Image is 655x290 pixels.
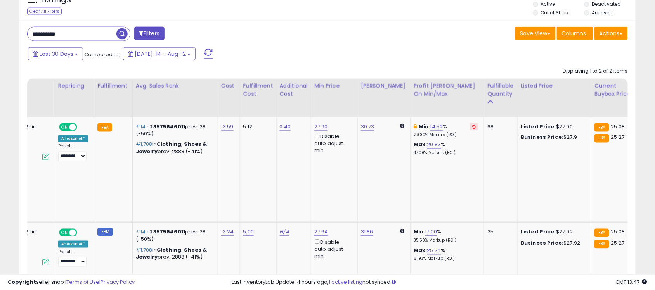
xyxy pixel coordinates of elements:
div: Preset: [58,144,88,161]
div: Last InventoryLab Update: 4 hours ago, not synced. [232,279,647,286]
div: Disable auto adjust min [314,238,352,260]
div: Amazon AI * [58,241,88,248]
small: FBA [594,123,609,132]
p: 35.50% Markup (ROI) [414,238,478,243]
div: Fulfillment Cost [243,82,273,98]
span: 2025-09-12 13:47 GMT [616,278,647,286]
a: 17.00 [425,228,437,236]
div: Additional Cost [280,82,308,98]
span: 25.27 [611,240,625,247]
span: 23575646011 [150,123,185,130]
div: % [414,229,478,243]
div: Repricing [58,82,91,90]
a: 0.40 [280,123,291,131]
div: % [414,247,478,262]
b: Business Price: [521,134,563,141]
div: Current Buybox Price [594,82,634,98]
a: 27.64 [314,228,328,236]
span: OFF [76,124,88,131]
span: ON [60,124,69,131]
a: Terms of Use [66,278,99,286]
div: Disable auto adjust min [314,132,352,154]
a: 14.52 [430,123,443,131]
div: seller snap | | [8,279,135,286]
div: 5.12 [243,123,270,130]
span: Clothing, Shoes & Jewelry [136,247,207,261]
div: Profit [PERSON_NAME] on Min/Max [414,82,481,98]
span: Last 30 Days [40,50,73,58]
span: #14 [136,228,146,236]
span: Columns [562,29,586,37]
button: Filters [134,27,165,40]
a: 30.73 [361,123,374,131]
span: Clothing, Shoes & Jewelry [136,141,207,155]
button: Actions [594,27,628,40]
div: [PERSON_NAME] [361,82,407,90]
span: 25.08 [611,123,625,130]
div: 25 [487,229,511,236]
b: Max: [414,141,427,148]
label: Archived [592,9,613,16]
b: Listed Price: [521,228,556,236]
b: Business Price: [521,240,563,247]
a: 5.00 [243,228,254,236]
div: % [414,142,478,156]
p: in prev: 2888 (-41%) [136,247,212,261]
div: Preset: [58,250,88,267]
a: Privacy Policy [101,278,135,286]
b: Max: [414,247,427,254]
span: #1,708 [136,247,152,254]
div: 68 [487,123,511,130]
a: 31.86 [361,228,373,236]
div: $27.92 [521,240,585,247]
small: FBA [594,134,609,143]
span: [DATE]-14 - Aug-12 [135,50,186,58]
th: The percentage added to the cost of goods (COGS) that forms the calculator for Min & Max prices. [411,79,484,117]
div: Cost [221,82,237,90]
div: Clear All Filters [27,8,62,15]
a: 13.24 [221,228,234,236]
span: 23575646011 [150,228,185,236]
p: in prev: 2888 (-41%) [136,141,212,155]
a: 20.83 [427,141,441,149]
div: Listed Price [521,82,588,90]
p: in prev: 28 (-50%) [136,229,212,243]
b: Min: [414,228,425,236]
button: Save View [515,27,556,40]
a: N/A [280,228,289,236]
small: FBM [97,228,113,236]
div: Fulfillable Quantity [487,82,514,98]
a: 27.90 [314,123,328,131]
div: $27.90 [521,123,585,130]
p: 29.80% Markup (ROI) [414,132,478,138]
div: $27.9 [521,134,585,141]
strong: Copyright [8,278,36,286]
span: ON [60,230,69,236]
span: 25.08 [611,228,625,236]
p: 47.09% Markup (ROI) [414,150,478,156]
label: Out of Stock [541,9,569,16]
b: Listed Price: [521,123,556,130]
span: OFF [76,230,88,236]
span: #14 [136,123,146,130]
div: % [414,123,478,138]
p: in prev: 28 (-50%) [136,123,212,137]
span: 25.27 [611,134,625,141]
label: Deactivated [592,1,621,7]
div: Min Price [314,82,354,90]
span: #1,708 [136,141,152,148]
a: 13.59 [221,123,234,131]
div: $27.92 [521,229,585,236]
button: Columns [557,27,593,40]
label: Active [541,1,555,7]
button: [DATE]-14 - Aug-12 [123,47,196,60]
div: Avg. Sales Rank [136,82,215,90]
small: FBA [594,229,609,237]
div: Amazon AI * [58,135,88,142]
small: FBA [97,123,112,132]
div: Fulfillment [97,82,129,90]
div: Displaying 1 to 2 of 2 items [563,67,628,75]
button: Last 30 Days [28,47,83,60]
b: Min: [419,123,430,130]
span: Compared to: [84,51,120,58]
